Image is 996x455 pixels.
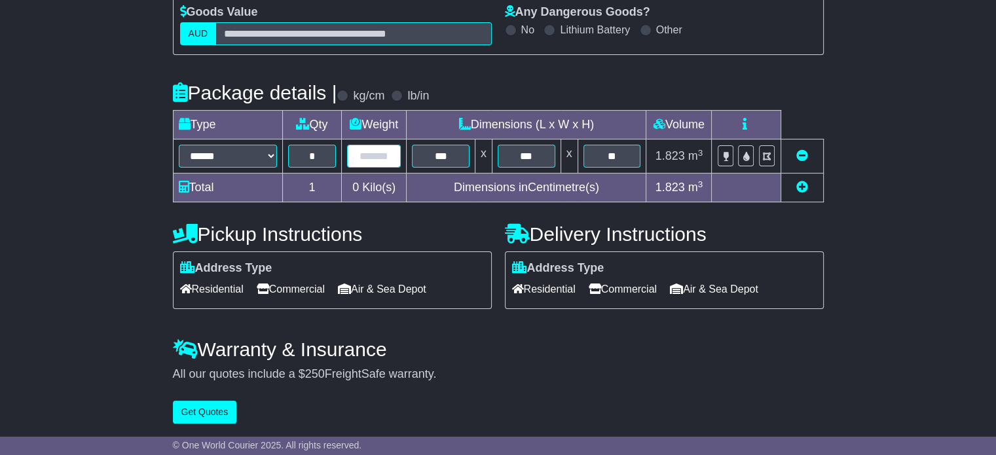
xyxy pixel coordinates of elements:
[646,111,712,139] td: Volume
[180,261,272,276] label: Address Type
[656,24,682,36] label: Other
[407,173,646,202] td: Dimensions in Centimetre(s)
[475,139,492,173] td: x
[505,223,824,245] h4: Delivery Instructions
[560,24,630,36] label: Lithium Battery
[173,401,237,424] button: Get Quotes
[173,82,337,103] h4: Package details |
[353,89,384,103] label: kg/cm
[512,261,604,276] label: Address Type
[282,173,342,202] td: 1
[796,149,808,162] a: Remove this item
[589,279,657,299] span: Commercial
[342,173,407,202] td: Kilo(s)
[338,279,426,299] span: Air & Sea Depot
[173,440,362,450] span: © One World Courier 2025. All rights reserved.
[655,181,685,194] span: 1.823
[173,173,282,202] td: Total
[688,181,703,194] span: m
[180,5,258,20] label: Goods Value
[173,223,492,245] h4: Pickup Instructions
[505,5,650,20] label: Any Dangerous Goods?
[655,149,685,162] span: 1.823
[688,149,703,162] span: m
[521,24,534,36] label: No
[352,181,359,194] span: 0
[698,179,703,189] sup: 3
[670,279,758,299] span: Air & Sea Depot
[796,181,808,194] a: Add new item
[512,279,576,299] span: Residential
[173,338,824,360] h4: Warranty & Insurance
[282,111,342,139] td: Qty
[257,279,325,299] span: Commercial
[561,139,578,173] td: x
[305,367,325,380] span: 250
[407,89,429,103] label: lb/in
[180,279,244,299] span: Residential
[173,111,282,139] td: Type
[342,111,407,139] td: Weight
[698,148,703,158] sup: 3
[180,22,217,45] label: AUD
[407,111,646,139] td: Dimensions (L x W x H)
[173,367,824,382] div: All our quotes include a $ FreightSafe warranty.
